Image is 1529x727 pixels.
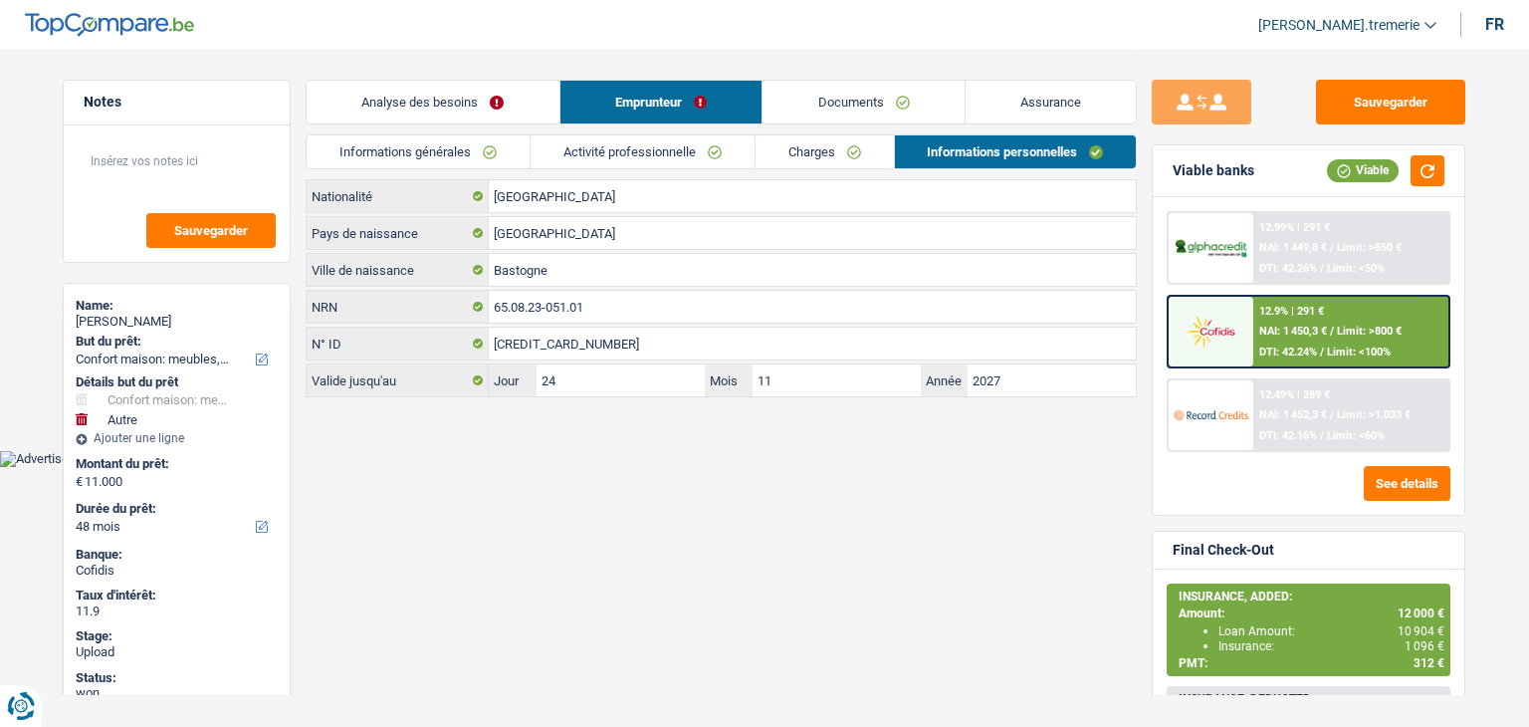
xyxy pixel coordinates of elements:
[76,670,278,686] div: Status:
[489,328,1136,360] input: 590-1234567-89
[76,628,278,644] div: Stage:
[1259,388,1330,401] div: 12.49% | 289 €
[1330,241,1334,254] span: /
[1258,17,1420,34] span: [PERSON_NAME].tremerie
[921,364,969,396] label: Année
[1398,606,1444,620] span: 12 000 €
[1173,162,1254,179] div: Viable banks
[76,644,278,660] div: Upload
[1259,241,1327,254] span: NAI: 1 449,8 €
[76,314,278,330] div: [PERSON_NAME]
[307,135,530,168] a: Informations générales
[1179,606,1444,620] div: Amount:
[76,604,278,619] div: 11.9
[1337,325,1402,338] span: Limit: >800 €
[146,213,276,248] button: Sauvegarder
[25,13,194,37] img: TopCompare Logo
[1259,346,1317,359] span: DTI: 42.24%
[895,135,1137,168] a: Informations personnelles
[1174,313,1247,350] img: Cofidis
[174,224,248,237] span: Sauvegarder
[76,501,274,517] label: Durée du prêt:
[1414,656,1444,670] span: 312 €
[76,374,278,390] div: Détails but du prêt
[1259,408,1327,421] span: NAI: 1 452,3 €
[1173,542,1274,559] div: Final Check-Out
[1337,408,1411,421] span: Limit: >1.033 €
[1485,15,1504,34] div: fr
[1179,692,1444,706] div: INSURANCE, DEDUCTED:
[307,291,489,323] label: NRN
[1179,590,1444,604] div: INSURANCE, ADDED:
[968,364,1136,396] input: AAAA
[705,364,753,396] label: Mois
[76,474,83,490] span: €
[76,588,278,604] div: Taux d'intérêt:
[1259,429,1317,442] span: DTI: 42.16%
[1179,656,1444,670] div: PMT:
[76,456,274,472] label: Montant du prêt:
[1242,9,1436,42] a: [PERSON_NAME].tremerie
[1174,396,1247,433] img: Record Credits
[537,364,705,396] input: JJ
[489,291,1136,323] input: 12.12.12-123.12
[1364,466,1450,501] button: See details
[1330,408,1334,421] span: /
[307,254,489,286] label: Ville de naissance
[1327,429,1385,442] span: Limit: <60%
[756,135,894,168] a: Charges
[76,431,278,445] div: Ajouter une ligne
[307,180,489,212] label: Nationalité
[1320,429,1324,442] span: /
[1218,639,1444,653] div: Insurance:
[1320,346,1324,359] span: /
[84,94,270,111] h5: Notes
[763,81,965,123] a: Documents
[1327,346,1391,359] span: Limit: <100%
[1337,241,1402,254] span: Limit: >850 €
[76,685,278,701] div: won
[76,563,278,579] div: Cofidis
[76,298,278,314] div: Name:
[1320,262,1324,275] span: /
[1218,624,1444,638] div: Loan Amount:
[76,334,274,350] label: But du prêt:
[1174,237,1247,260] img: AlphaCredit
[1259,262,1317,275] span: DTI: 42.26%
[489,180,1136,212] input: Belgique
[1259,221,1330,234] div: 12.99% | 291 €
[1259,305,1324,318] div: 12.9% | 291 €
[307,217,489,249] label: Pays de naissance
[307,81,559,123] a: Analyse des besoins
[1398,624,1444,638] span: 10 904 €
[753,364,921,396] input: MM
[966,81,1137,123] a: Assurance
[1327,262,1385,275] span: Limit: <50%
[489,217,1136,249] input: Belgique
[307,328,489,360] label: N° ID
[76,547,278,563] div: Banque:
[531,135,755,168] a: Activité professionnelle
[1405,639,1444,653] span: 1 096 €
[1327,159,1399,181] div: Viable
[307,364,489,396] label: Valide jusqu'au
[489,364,537,396] label: Jour
[1330,325,1334,338] span: /
[1316,80,1465,124] button: Sauvegarder
[1259,325,1327,338] span: NAI: 1 450,3 €
[560,81,763,123] a: Emprunteur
